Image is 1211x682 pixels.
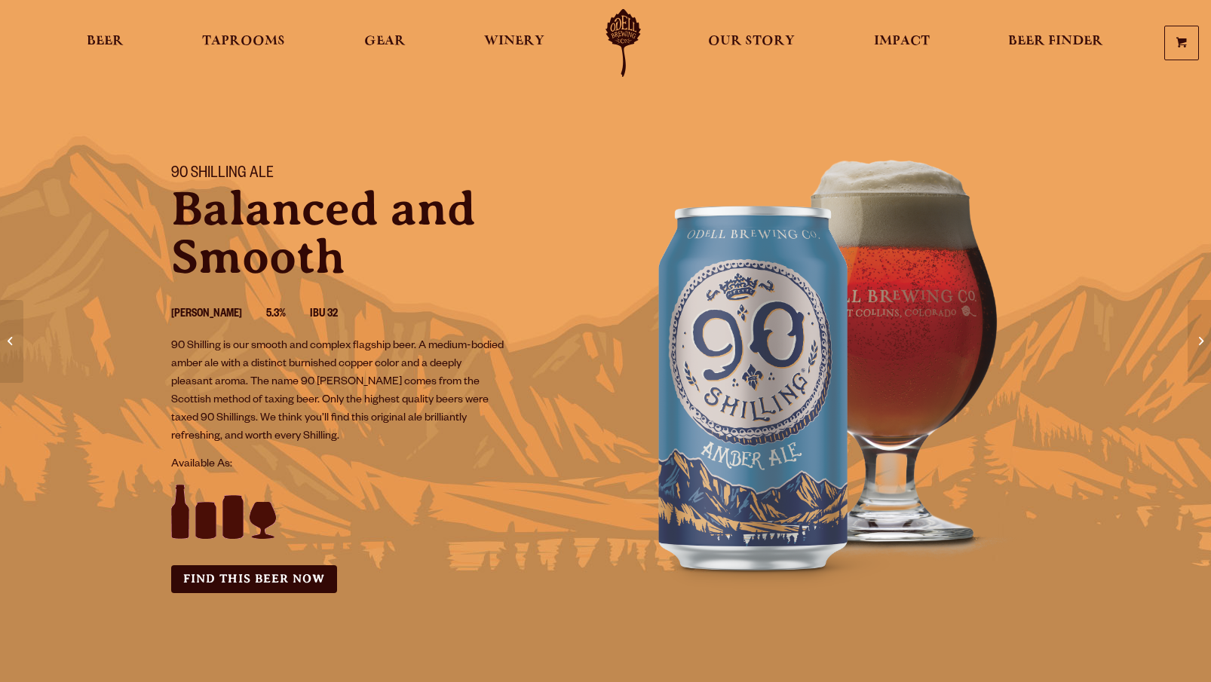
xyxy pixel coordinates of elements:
[171,565,337,593] a: Find this Beer Now
[354,9,415,77] a: Gear
[266,305,310,325] li: 5.3%
[595,9,651,77] a: Odell Home
[171,165,587,185] h1: 90 Shilling Ale
[874,35,930,47] span: Impact
[698,9,805,77] a: Our Story
[484,35,544,47] span: Winery
[192,9,295,77] a: Taprooms
[171,305,266,325] li: [PERSON_NAME]
[77,9,133,77] a: Beer
[202,35,285,47] span: Taprooms
[708,35,795,47] span: Our Story
[87,35,124,47] span: Beer
[171,185,587,281] p: Balanced and Smooth
[171,456,587,474] p: Available As:
[364,35,406,47] span: Gear
[171,338,504,446] p: 90 Shilling is our smooth and complex flagship beer. A medium-bodied amber ale with a distinct bu...
[1008,35,1103,47] span: Beer Finder
[474,9,554,77] a: Winery
[998,9,1113,77] a: Beer Finder
[310,305,362,325] li: IBU 32
[864,9,940,77] a: Impact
